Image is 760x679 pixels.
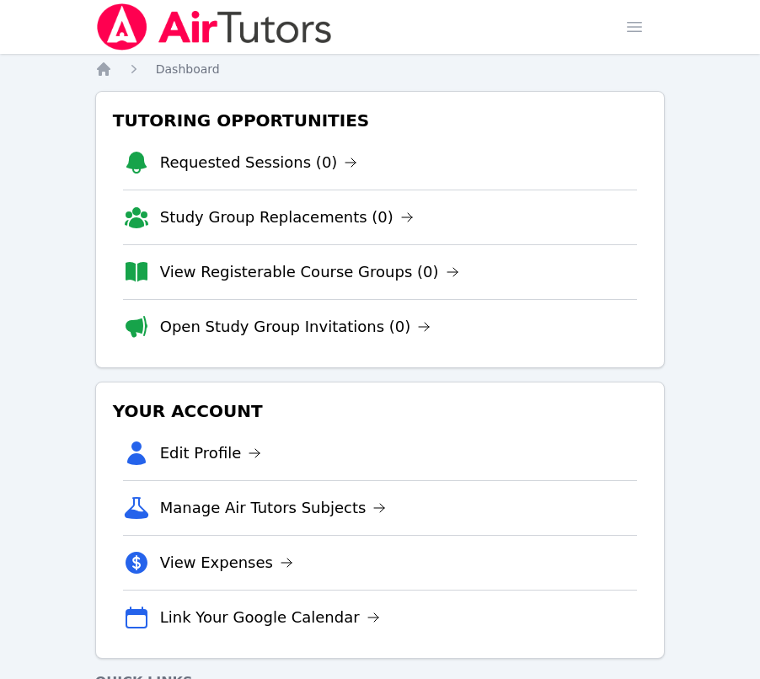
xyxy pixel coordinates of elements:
[160,496,387,520] a: Manage Air Tutors Subjects
[160,441,262,465] a: Edit Profile
[110,396,651,426] h3: Your Account
[95,61,666,78] nav: Breadcrumb
[156,61,220,78] a: Dashboard
[160,206,414,229] a: Study Group Replacements (0)
[160,315,431,339] a: Open Study Group Invitations (0)
[160,260,459,284] a: View Registerable Course Groups (0)
[160,551,293,575] a: View Expenses
[156,62,220,76] span: Dashboard
[110,105,651,136] h3: Tutoring Opportunities
[95,3,334,51] img: Air Tutors
[160,151,358,174] a: Requested Sessions (0)
[160,606,380,629] a: Link Your Google Calendar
